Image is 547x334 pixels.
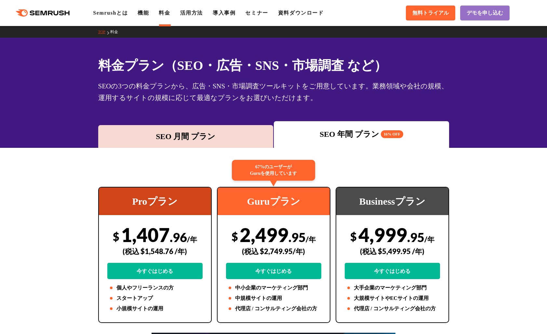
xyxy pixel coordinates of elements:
span: /年 [187,235,197,244]
div: 2,499 [226,223,321,279]
span: 無料トライアル [412,10,449,17]
a: 料金 [159,10,170,16]
a: 導入事例 [213,10,235,16]
li: 代理店 / コンサルティング会社の方 [345,305,440,313]
a: デモを申し込む [460,6,510,20]
a: 無料トライアル [406,6,455,20]
a: 今すぐはじめる [107,263,203,279]
a: 今すぐはじめる [345,263,440,279]
div: SEO 年間 プラン [277,128,446,140]
a: 活用方法 [180,10,203,16]
li: 大手企業のマーケティング部門 [345,284,440,292]
li: 個人やフリーランスの方 [107,284,203,292]
div: SEOの3つの料金プランから、広告・SNS・市場調査ツールキットをご用意しています。業務領域や会社の規模、運用するサイトの規模に応じて最適なプランをお選びいただけます。 [98,80,449,104]
div: Proプラン [99,187,211,215]
li: 大規模サイトやECサイトの運用 [345,294,440,302]
li: 中小企業のマーケティング部門 [226,284,321,292]
span: $ [350,230,357,243]
li: スタートアップ [107,294,203,302]
div: 4,999 [345,223,440,279]
a: 料金 [110,30,123,34]
a: Semrushとは [93,10,128,16]
span: 16% OFF [381,130,403,138]
div: (税込 $2,749.95/年) [226,240,321,263]
span: /年 [424,235,434,244]
a: 今すぐはじめる [226,263,321,279]
div: Businessプラン [336,187,448,215]
a: セミナー [245,10,268,16]
span: .95 [407,230,424,245]
a: 資料ダウンロード [278,10,324,16]
div: Guruプラン [218,187,330,215]
li: 小規模サイトの運用 [107,305,203,313]
li: 代理店 / コンサルティング会社の方 [226,305,321,313]
span: $ [232,230,238,243]
span: .96 [170,230,187,245]
li: 中規模サイトの運用 [226,294,321,302]
span: /年 [306,235,316,244]
div: (税込 $1,548.76 /年) [107,240,203,263]
span: $ [113,230,119,243]
a: TOP [98,30,110,34]
div: SEO 月間 プラン [101,131,270,142]
h1: 料金プラン（SEO・広告・SNS・市場調査 など） [98,56,449,75]
div: 1,407 [107,223,203,279]
span: .95 [288,230,306,245]
a: 機能 [138,10,149,16]
span: デモを申し込む [467,10,503,17]
div: (税込 $5,499.95 /年) [345,240,440,263]
div: 67%のユーザーが Guruを使用しています [232,160,315,181]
